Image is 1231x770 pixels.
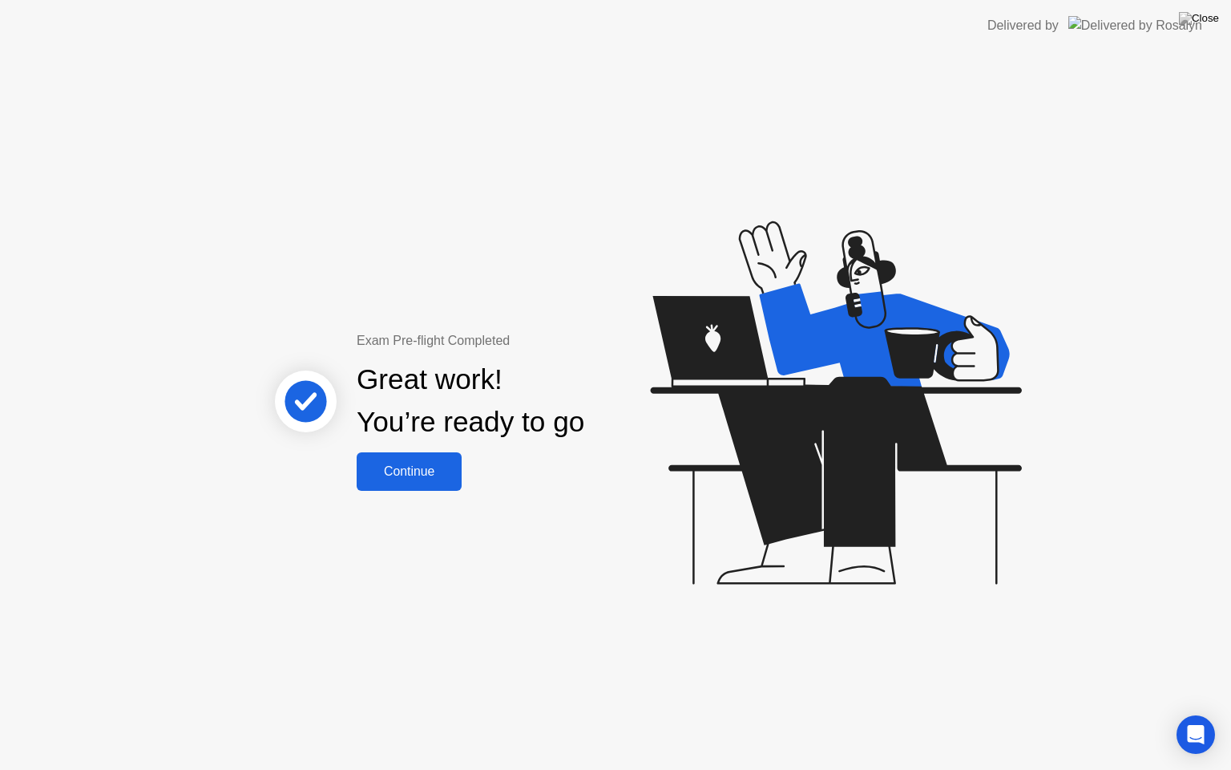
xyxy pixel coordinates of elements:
[1068,16,1202,34] img: Delivered by Rosalyn
[361,464,457,479] div: Continue
[1179,12,1219,25] img: Close
[357,331,688,351] div: Exam Pre-flight Completed
[357,359,584,444] div: Great work! You’re ready to go
[987,16,1059,35] div: Delivered by
[1177,715,1215,754] div: Open Intercom Messenger
[357,452,462,491] button: Continue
